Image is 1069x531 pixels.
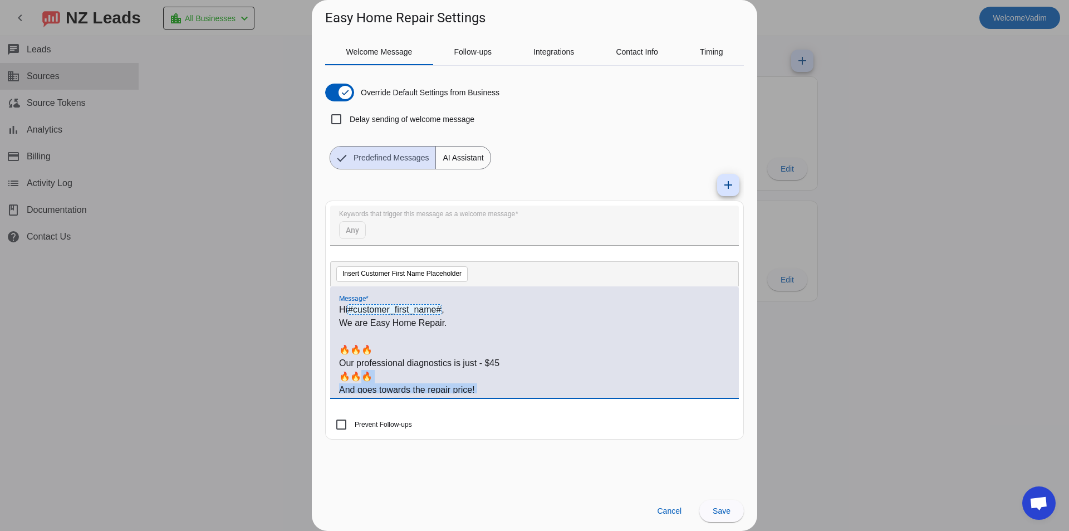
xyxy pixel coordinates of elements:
span: Contact Info [616,48,658,56]
label: Delay sending of welcome message [347,114,474,125]
button: Insert Customer First Name Placeholder [336,266,468,282]
span: Integrations [533,48,574,56]
mat-icon: add [722,178,735,192]
span: #customer_first_name# [347,304,442,315]
p: 🔥🔥🔥 [339,370,730,383]
label: Override Default Settings from Business [359,87,499,98]
span: Cancel [657,506,681,515]
span: Welcome Message [346,48,413,56]
p: We are Easy Home Repair. [339,316,730,330]
label: Prevent Follow-ups [352,419,412,430]
p: Hi , [339,303,730,316]
button: Cancel [648,500,690,522]
span: Follow-ups [454,48,492,56]
span: AI Assistant [436,147,490,169]
button: Save [699,500,744,522]
mat-label: Keywords that trigger this message as a welcome message [339,211,515,218]
h1: Easy Home Repair Settings [325,9,486,27]
div: Open chat [1022,486,1056,520]
span: Predefined Messages [347,147,435,169]
p: Our professional diagnostics is just - $45 [339,357,730,370]
span: Save [713,506,730,515]
p: And goes towards the repair price! [339,383,730,397]
p: 🔥🔥🔥 [339,343,730,357]
span: Timing [700,48,723,56]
